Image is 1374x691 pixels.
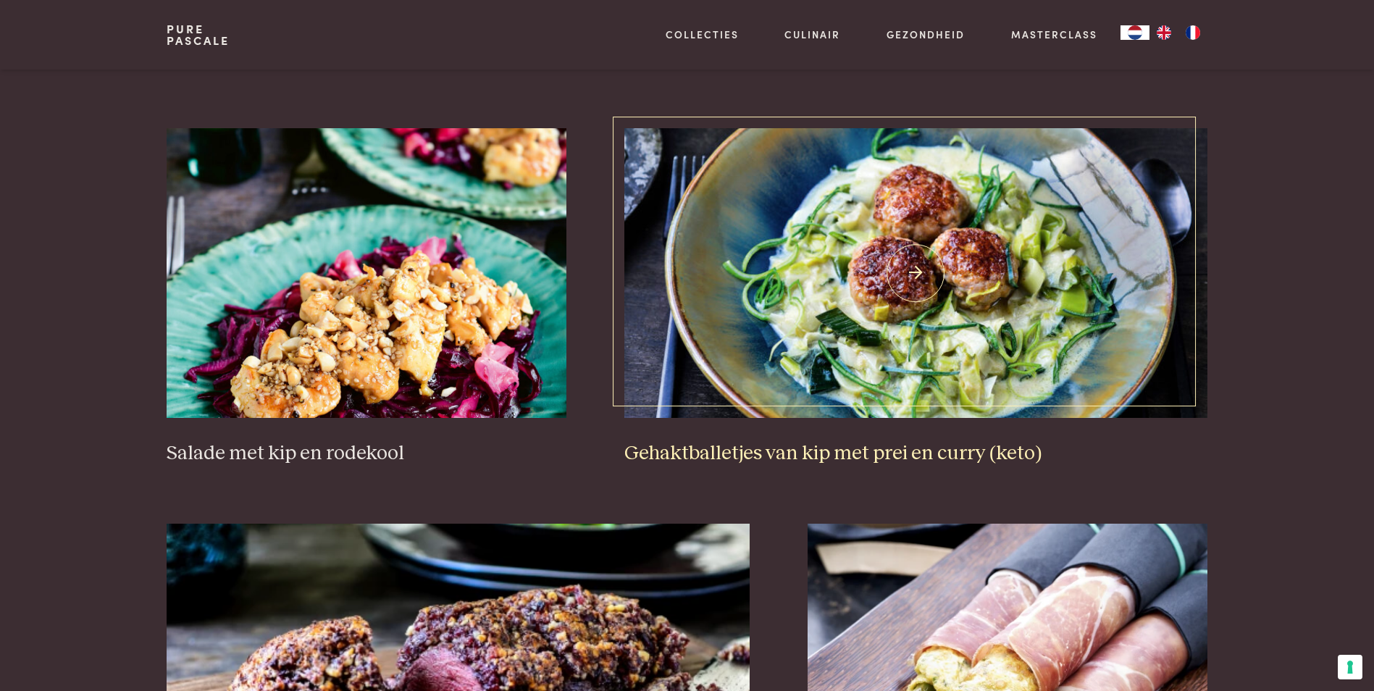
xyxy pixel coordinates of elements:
a: Collecties [666,27,739,42]
a: Gehaktballetjes van kip met prei en curry (keto) Gehaktballetjes van kip met prei en curry (keto) [624,128,1207,466]
h3: Salade met kip en rodekool [167,441,566,466]
a: Culinair [784,27,840,42]
aside: Language selected: Nederlands [1120,25,1207,40]
img: Gehaktballetjes van kip met prei en curry (keto) [624,128,1207,418]
h3: Gehaktballetjes van kip met prei en curry (keto) [624,441,1207,466]
img: Salade met kip en rodekool [167,128,566,418]
div: Language [1120,25,1149,40]
a: PurePascale [167,23,230,46]
ul: Language list [1149,25,1207,40]
a: Masterclass [1011,27,1097,42]
a: Gezondheid [887,27,965,42]
a: EN [1149,25,1178,40]
a: NL [1120,25,1149,40]
a: FR [1178,25,1207,40]
a: Salade met kip en rodekool Salade met kip en rodekool [167,128,566,466]
button: Uw voorkeuren voor toestemming voor trackingtechnologieën [1338,655,1362,679]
